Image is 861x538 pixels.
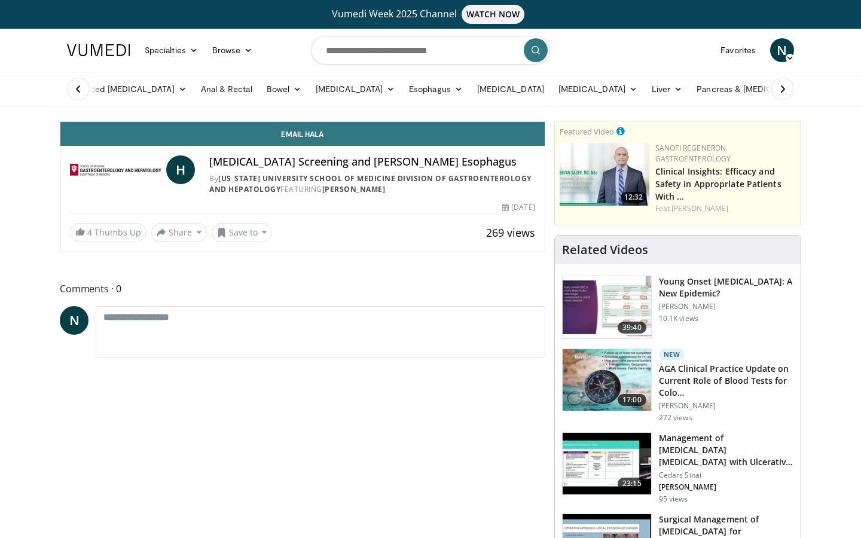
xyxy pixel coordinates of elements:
[618,322,646,334] span: 39:40
[205,38,260,62] a: Browse
[713,38,763,62] a: Favorites
[70,155,161,184] img: Indiana University School of Medicine Division of Gastroenterology and Hepatology
[659,432,793,468] h3: Management of [MEDICAL_DATA] [MEDICAL_DATA] with Ulcerative [MEDICAL_DATA]
[659,363,793,399] h3: AGA Clinical Practice Update on Current Role of Blood Tests for Colo…
[259,77,309,101] a: Bowel
[60,306,88,335] a: N
[659,314,698,323] p: 10.1K views
[470,77,551,101] a: [MEDICAL_DATA]
[560,143,649,206] a: 12:32
[551,77,645,101] a: [MEDICAL_DATA]
[655,203,796,214] div: Feat.
[562,349,793,423] a: 17:00 New AGA Clinical Practice Update on Current Role of Blood Tests for Colo… [PERSON_NAME] 272...
[151,223,207,242] button: Share
[486,225,535,240] span: 269 views
[402,77,470,101] a: Esophagus
[659,482,793,492] p: [PERSON_NAME]
[212,223,273,242] button: Save to
[562,243,648,257] h4: Related Videos
[194,77,259,101] a: Anal & Rectal
[562,276,793,339] a: 39:40 Young Onset [MEDICAL_DATA]: A New Epidemic? [PERSON_NAME] 10.1K views
[560,143,649,206] img: bf9ce42c-6823-4735-9d6f-bc9dbebbcf2c.png.150x105_q85_crop-smart_upscale.jpg
[563,276,651,338] img: b23cd043-23fa-4b3f-b698-90acdd47bf2e.150x105_q85_crop-smart_upscale.jpg
[659,494,688,504] p: 95 views
[322,184,386,194] a: [PERSON_NAME]
[562,432,793,504] a: 23:15 Management of [MEDICAL_DATA] [MEDICAL_DATA] with Ulcerative [MEDICAL_DATA] Cedars Sinai [PE...
[621,192,646,203] span: 12:32
[659,413,692,423] p: 272 views
[67,44,130,56] img: VuMedi Logo
[563,349,651,411] img: 9319a17c-ea45-4555-a2c0-30ea7aed39c4.150x105_q85_crop-smart_upscale.jpg
[645,77,689,101] a: Liver
[209,173,535,195] div: By FEATURING
[138,38,205,62] a: Specialties
[689,77,829,101] a: Pancreas & [MEDICAL_DATA]
[659,276,793,299] h3: Young Onset [MEDICAL_DATA]: A New Epidemic?
[69,5,792,24] a: Vumedi Week 2025 ChannelWATCH NOW
[770,38,794,62] a: N
[209,155,535,169] h4: [MEDICAL_DATA] Screening and [PERSON_NAME] Esophagus
[655,166,781,202] a: Clinical Insights: Efficacy and Safety in Appropriate Patients With …
[563,433,651,495] img: 5fe88c0f-9f33-4433-ade1-79b064a0283b.150x105_q85_crop-smart_upscale.jpg
[87,227,92,238] span: 4
[671,203,728,213] a: [PERSON_NAME]
[618,478,646,490] span: 23:15
[655,143,731,164] a: Sanofi Regeneron Gastroenterology
[462,5,525,24] span: WATCH NOW
[309,77,402,101] a: [MEDICAL_DATA]
[659,349,685,360] p: New
[70,223,146,242] a: 4 Thumbs Up
[60,77,194,101] a: Advanced [MEDICAL_DATA]
[60,281,545,296] span: Comments 0
[659,470,793,480] p: Cedars Sinai
[618,394,646,406] span: 17:00
[502,202,535,213] div: [DATE]
[560,126,614,137] small: Featured Video
[311,36,550,65] input: Search topics, interventions
[659,401,793,411] p: [PERSON_NAME]
[209,173,532,194] a: [US_STATE] University School of Medicine Division of Gastroenterology and Hepatology
[659,302,793,311] p: [PERSON_NAME]
[166,155,195,184] a: H
[60,122,545,146] a: Email Hala
[60,121,545,122] video-js: Video Player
